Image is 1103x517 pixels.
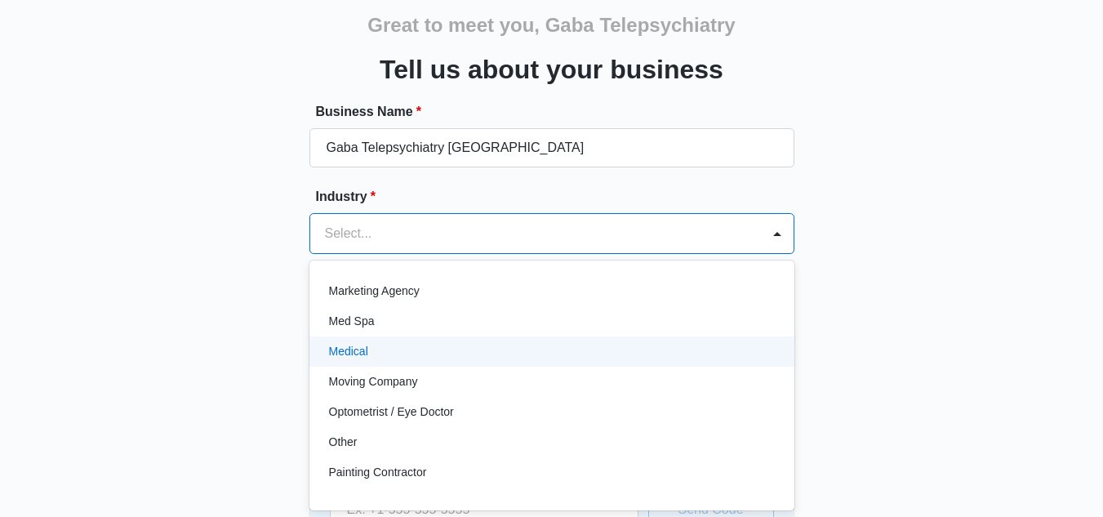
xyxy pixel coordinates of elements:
[329,434,358,451] p: Other
[329,403,454,421] p: Optometrist / Eye Doctor
[367,11,735,40] h2: Great to meet you, Gaba Telepsychiatry
[329,313,375,330] p: Med Spa
[329,494,408,511] p: Personal Brand
[316,187,801,207] label: Industry
[329,464,427,481] p: Painting Contractor
[329,283,420,300] p: Marketing Agency
[329,373,418,390] p: Moving Company
[309,128,794,167] input: e.g. Jane's Plumbing
[380,50,723,89] h3: Tell us about your business
[316,102,801,122] label: Business Name
[329,343,368,360] p: Medical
